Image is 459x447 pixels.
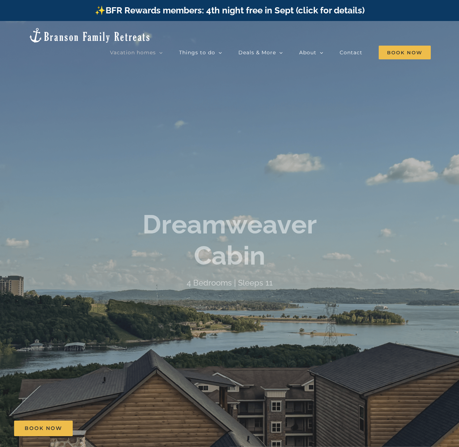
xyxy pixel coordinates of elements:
[340,50,362,55] span: Contact
[28,27,151,43] img: Branson Family Retreats Logo
[110,45,163,60] a: Vacation homes
[299,45,323,60] a: About
[238,45,283,60] a: Deals & More
[238,50,276,55] span: Deals & More
[299,50,316,55] span: About
[143,209,317,271] b: Dreamweaver Cabin
[379,46,431,59] span: Book Now
[340,45,362,60] a: Contact
[187,278,273,287] h4: 4 Bedrooms | Sleeps 11
[179,50,215,55] span: Things to do
[14,421,73,436] a: Book Now
[25,425,62,431] span: Book Now
[110,45,431,60] nav: Main Menu
[95,5,365,16] a: ✨BFR Rewards members: 4th night free in Sept (click for details)
[110,50,156,55] span: Vacation homes
[179,45,222,60] a: Things to do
